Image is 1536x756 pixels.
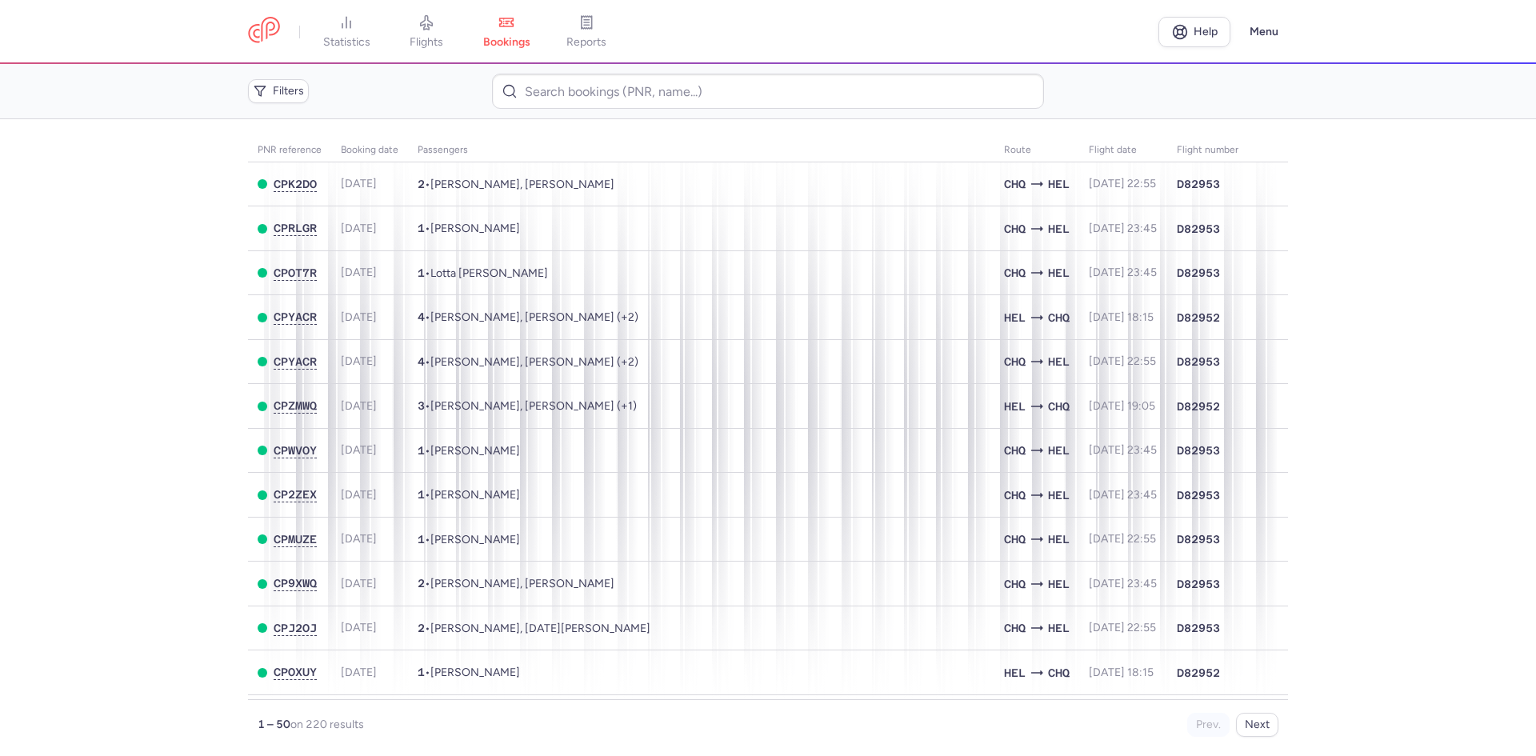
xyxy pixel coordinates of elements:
[1177,487,1220,503] span: D82953
[1004,619,1026,637] span: CHQ
[418,178,614,191] span: •
[1048,175,1070,193] span: HEL
[1089,577,1157,590] span: [DATE] 23:45
[274,577,317,590] button: CP9XWQ
[341,222,377,235] span: [DATE]
[418,310,638,324] span: •
[1240,17,1288,47] button: Menu
[430,310,638,324] span: Andrey PISKUNOV, Evgeniia SAFRONOVA, Zakhar PISKUNOV, Mariia PISKUNOVA
[430,488,520,502] span: Roman ZHIGUN
[1089,222,1157,235] span: [DATE] 23:45
[1089,266,1157,279] span: [DATE] 23:45
[274,178,317,190] span: CPK2DO
[430,533,520,546] span: Miro VAELJAEMAEKI
[1004,442,1026,459] span: CHQ
[418,222,520,235] span: •
[1236,713,1278,737] button: Next
[1089,177,1156,190] span: [DATE] 22:55
[1089,666,1154,679] span: [DATE] 18:15
[1048,664,1070,682] span: CHQ
[430,622,650,635] span: Natalie KEINONEN, Noel KEINONEN
[1004,575,1026,593] span: CHQ
[341,310,377,324] span: [DATE]
[341,532,377,546] span: [DATE]
[418,666,425,678] span: 1
[1048,530,1070,548] span: HEL
[418,399,425,412] span: 3
[418,622,650,635] span: •
[323,35,370,50] span: statistics
[1177,221,1220,237] span: D82953
[483,35,530,50] span: bookings
[430,399,637,413] span: Georgios VERNADAKIS, Eleni GRYPAIOU, Iosif VERNADAKIS
[341,666,377,679] span: [DATE]
[1177,531,1220,547] span: D82953
[1089,621,1156,634] span: [DATE] 22:55
[410,35,443,50] span: flights
[248,17,280,46] a: CitizenPlane red outlined logo
[418,310,425,323] span: 4
[386,14,466,50] a: flights
[418,488,425,501] span: 1
[418,577,425,590] span: 2
[418,266,548,280] span: •
[1089,488,1157,502] span: [DATE] 23:45
[418,178,425,190] span: 2
[290,718,364,731] span: on 220 results
[430,666,520,679] span: Markus HILTUNEN
[274,488,317,501] span: CP2ZEX
[274,488,317,502] button: CP2ZEX
[341,577,377,590] span: [DATE]
[418,533,520,546] span: •
[341,177,377,190] span: [DATE]
[1089,310,1154,324] span: [DATE] 18:15
[341,621,377,634] span: [DATE]
[274,666,317,679] button: CPOXUY
[418,444,425,457] span: 1
[1177,665,1220,681] span: D82952
[1177,310,1220,326] span: D82952
[1048,398,1070,415] span: CHQ
[341,399,377,413] span: [DATE]
[1048,619,1070,637] span: HEL
[1089,532,1156,546] span: [DATE] 22:55
[492,74,1043,109] input: Search bookings (PNR, name...)
[430,266,548,280] span: Lotta KNUUTILA
[418,266,425,279] span: 1
[1089,399,1155,413] span: [DATE] 19:05
[418,488,520,502] span: •
[430,222,520,235] span: Laura HEIKKILAE
[274,533,317,546] button: CPMUZE
[1158,17,1230,47] a: Help
[1004,264,1026,282] span: CHQ
[274,222,317,235] button: CPRLGR
[418,577,614,590] span: •
[341,443,377,457] span: [DATE]
[1004,220,1026,238] span: CHQ
[341,488,377,502] span: [DATE]
[566,35,606,50] span: reports
[341,354,377,368] span: [DATE]
[1004,175,1026,193] span: CHQ
[341,266,377,279] span: [DATE]
[1167,138,1248,162] th: Flight number
[306,14,386,50] a: statistics
[430,444,520,458] span: Mohammad Yones REZAEI
[418,355,638,369] span: •
[1089,443,1157,457] span: [DATE] 23:45
[274,622,317,634] span: CPJ2OJ
[258,718,290,731] strong: 1 – 50
[418,533,425,546] span: 1
[1187,713,1230,737] button: Prev.
[1177,354,1220,370] span: D82953
[1004,353,1026,370] span: CHQ
[331,138,408,162] th: Booking date
[408,138,994,162] th: Passengers
[274,444,317,458] button: CPWVOY
[1004,664,1026,682] span: HEL
[418,399,637,413] span: •
[1004,486,1026,504] span: CHQ
[1048,353,1070,370] span: HEL
[1048,220,1070,238] span: HEL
